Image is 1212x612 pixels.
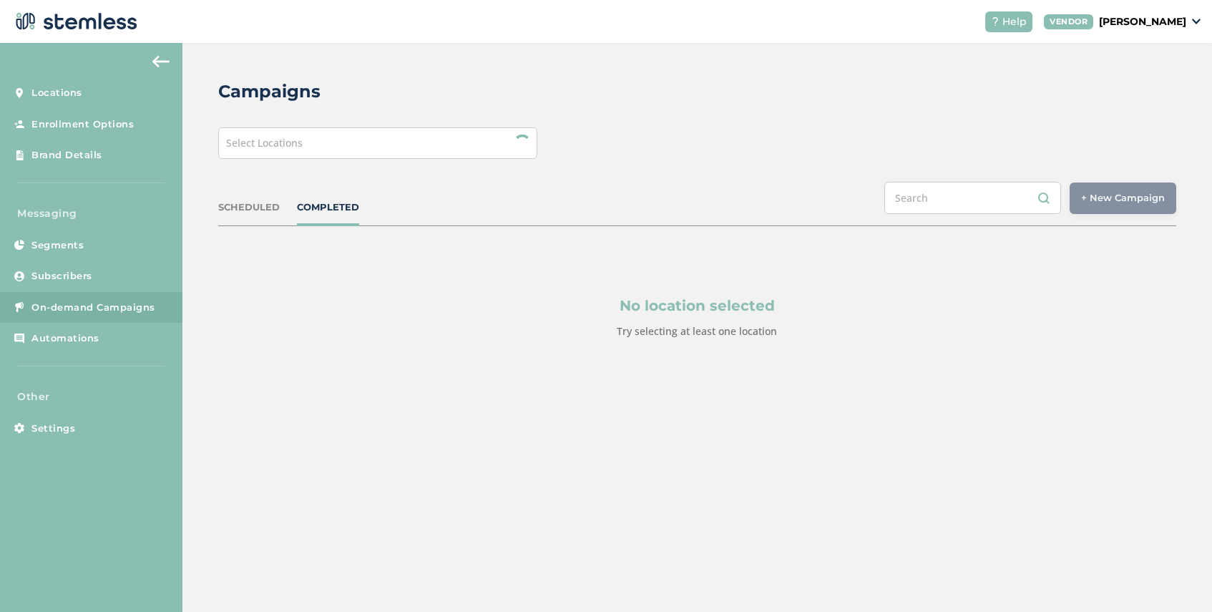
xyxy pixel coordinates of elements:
span: Automations [31,331,99,346]
span: Help [1002,14,1027,29]
span: Enrollment Options [31,117,134,132]
img: icon-help-white-03924b79.svg [991,17,1000,26]
div: SCHEDULED [218,200,280,215]
span: Locations [31,86,82,100]
label: Try selecting at least one location [617,324,777,338]
img: icon_down-arrow-small-66adaf34.svg [1192,19,1201,24]
p: No location selected [287,295,1108,316]
img: logo-dark-0685b13c.svg [11,7,137,36]
span: Brand Details [31,148,102,162]
span: Subscribers [31,269,92,283]
div: VENDOR [1044,14,1093,29]
span: On-demand Campaigns [31,301,155,315]
p: [PERSON_NAME] [1099,14,1186,29]
h2: Campaigns [218,79,321,105]
span: Segments [31,238,84,253]
div: COMPLETED [297,200,359,215]
span: Select Locations [226,136,303,150]
input: Search [884,182,1061,214]
span: Settings [31,422,75,436]
img: icon-arrow-back-accent-c549486e.svg [152,56,170,67]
